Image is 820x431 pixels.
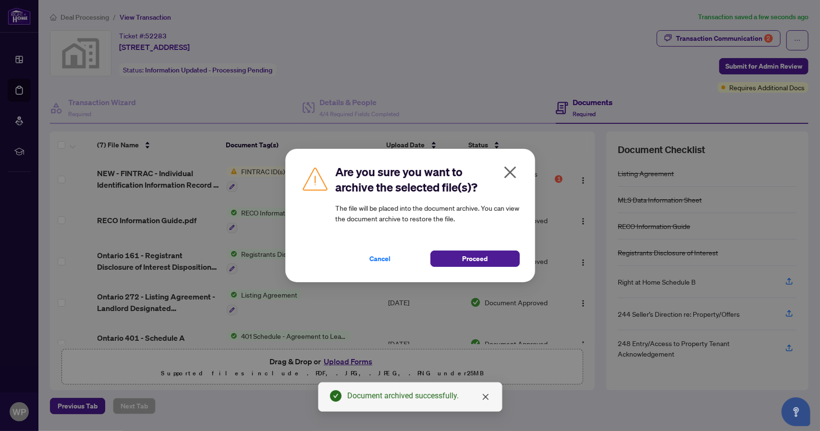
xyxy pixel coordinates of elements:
span: check-circle [330,390,342,402]
span: close [482,393,490,401]
button: Open asap [782,397,810,426]
img: Caution Icon [301,164,330,193]
span: close [502,165,518,180]
a: Close [480,392,491,402]
article: The file will be placed into the document archive. You can view the document archive to restore t... [335,203,520,224]
h2: Are you sure you want to archive the selected file(s)? [335,164,520,195]
button: Cancel [335,251,425,267]
div: Document archived successfully. [347,390,490,402]
span: Cancel [369,251,391,266]
span: Proceed [462,251,488,266]
button: Proceed [430,251,520,267]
